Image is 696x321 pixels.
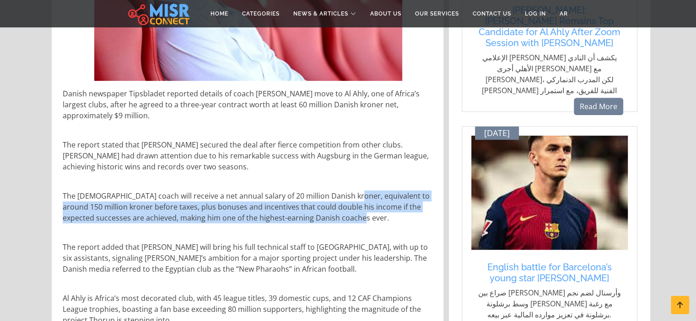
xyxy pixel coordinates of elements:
[476,52,623,107] p: الإعلامي [PERSON_NAME] يكشف أن النادي الأهلي أجرى [PERSON_NAME] مع [PERSON_NAME]، لكن المدرب الدن...
[63,139,434,172] p: The report stated that [PERSON_NAME] secured the deal after fierce competition from other clubs. ...
[476,287,623,320] p: صراع بين [PERSON_NAME] وأرسنال لضم نجم وسط برشلونة [PERSON_NAME] مع رغبة برشلونة في تعزيز موارده ...
[235,5,286,22] a: Categories
[128,2,189,25] img: main.misr_connect
[476,262,623,284] a: English battle for Barcelona’s young star [PERSON_NAME]
[63,190,434,223] p: The [DEMOGRAPHIC_DATA] coach will receive a net annual salary of 20 million Danish kroner, equiva...
[408,5,466,22] a: Our Services
[63,242,434,274] p: The report added that [PERSON_NAME] will bring his full technical staff to [GEOGRAPHIC_DATA], wit...
[471,136,628,250] img: مارك كاسادو لاعب وسط برشلونة في ملعب التدريب.
[553,5,575,22] a: AR
[286,5,363,22] a: News & Articles
[466,5,518,22] a: Contact Us
[518,5,553,22] a: Log in
[363,5,408,22] a: About Us
[574,98,623,115] a: Read More
[204,5,235,22] a: Home
[484,128,510,138] span: [DATE]
[293,10,348,18] span: News & Articles
[63,88,434,121] p: Danish newspaper Tipsbladet reported details of coach [PERSON_NAME] move to Al Ahly, one of Afric...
